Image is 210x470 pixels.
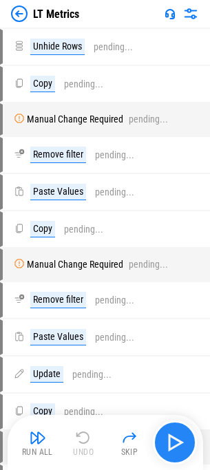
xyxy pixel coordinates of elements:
img: Support [165,8,176,19]
div: pending... [72,370,112,380]
div: pending... [95,187,134,197]
div: pending... [64,407,103,417]
button: Skip [107,426,151,459]
div: pending... [64,79,103,89]
img: Settings menu [182,6,199,22]
div: pending... [95,332,134,343]
div: Update [30,366,63,383]
button: Run All [16,426,60,459]
div: pending... [129,259,168,270]
img: Main button [164,431,186,453]
div: pending... [129,114,168,125]
div: pending... [95,295,134,306]
img: Run All [30,429,46,446]
div: pending... [64,224,103,235]
div: Unhide Rows [30,39,85,55]
div: pending... [94,42,133,52]
div: Paste Values [30,329,86,345]
div: Paste Values [30,184,86,200]
img: Back [11,6,28,22]
div: Run All [22,448,53,456]
div: Copy [30,221,55,237]
img: Skip [121,429,138,446]
div: Remove filter [30,292,86,308]
div: pending... [95,150,134,160]
div: Copy [30,76,55,92]
div: LT Metrics [33,8,79,21]
div: Copy [30,403,55,420]
div: Manual Change Required [27,114,123,125]
div: Manual Change Required [27,259,123,270]
div: Skip [121,448,138,456]
div: Remove filter [30,147,86,163]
